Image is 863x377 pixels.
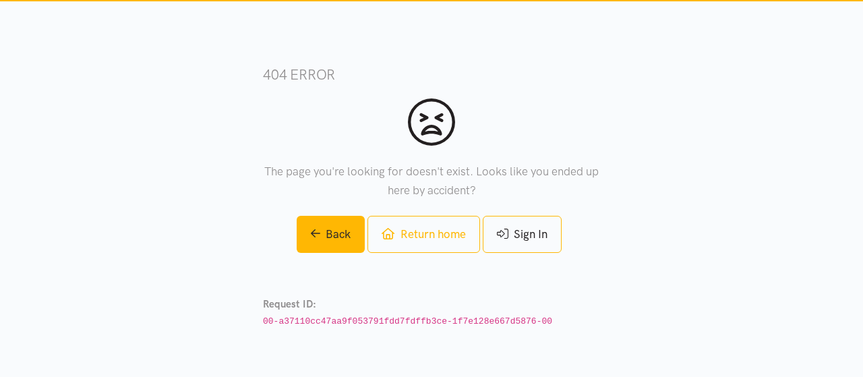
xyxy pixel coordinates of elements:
strong: Request ID: [263,298,316,310]
a: Return home [367,216,479,253]
code: 00-a37110cc47aa9f053791fdd7fdffb3ce-1f7e128e667d5876-00 [263,316,552,326]
a: Sign In [483,216,562,253]
h3: 404 error [263,65,600,84]
p: The page you're looking for doesn't exist. Looks like you ended up here by accident? [263,163,600,199]
a: Back [297,216,365,253]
